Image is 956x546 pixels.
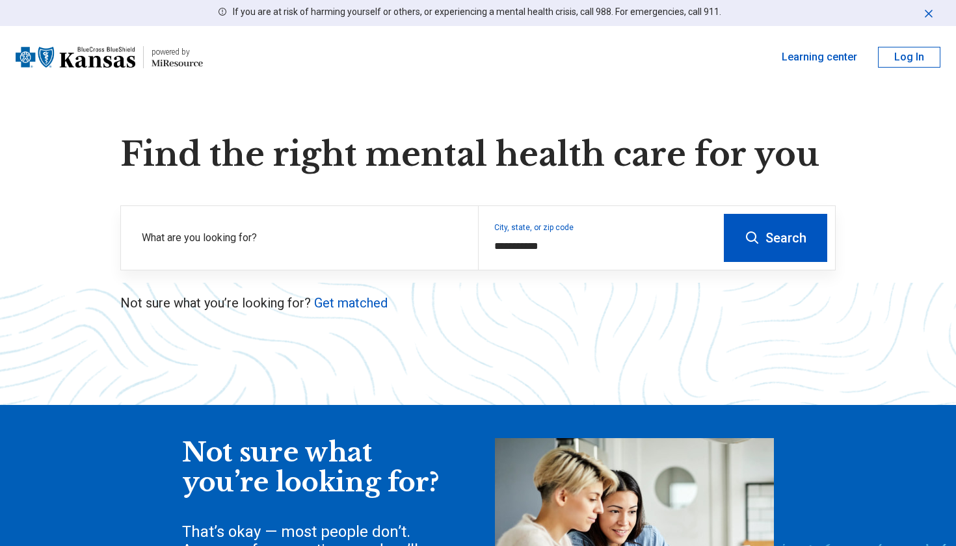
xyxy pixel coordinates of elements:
div: Not sure what you’re looking for? [182,438,442,497]
p: Not sure what you’re looking for? [120,294,836,312]
p: If you are at risk of harming yourself or others, or experiencing a mental health crisis, call 98... [233,5,721,19]
a: Learning center [782,49,857,65]
h1: Find the right mental health care for you [120,135,836,174]
img: Blue Cross Blue Shield Kansas [16,42,135,73]
a: Blue Cross Blue Shield Kansaspowered by [16,42,203,73]
button: Dismiss [922,5,935,21]
button: Log In [878,47,940,68]
a: Get matched [314,295,388,311]
div: powered by [152,46,203,58]
label: What are you looking for? [142,230,462,246]
button: Search [724,214,827,262]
